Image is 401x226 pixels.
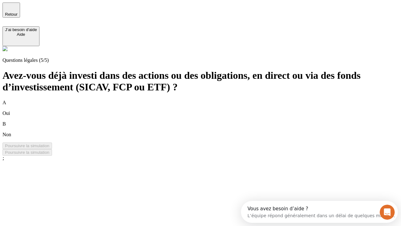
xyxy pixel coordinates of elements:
p: Oui [3,110,398,116]
h1: Avez-vous déjà investi dans des actions ou des obligations, en direct ou via des fonds d’investis... [3,70,398,93]
img: alexis.png [3,46,8,51]
p: B [3,121,398,127]
button: Poursuivre la simulation [3,149,52,156]
div: Poursuivre la simulation [5,150,49,155]
div: J’ai besoin d'aide [5,27,37,32]
p: Questions légales (5/5) [3,57,398,63]
div: ; [3,156,398,161]
div: Ouvrir le Messenger Intercom [3,3,173,20]
iframe: Intercom live chat [380,205,395,220]
div: Aide [5,32,37,37]
span: Retour [5,12,18,17]
button: Poursuivre la simulation [3,143,52,149]
p: A [3,100,398,105]
button: J’ai besoin d'aideAide [3,26,39,46]
div: Poursuivre la simulation [5,143,49,148]
button: Retour [3,3,20,18]
div: L’équipe répond généralement dans un délai de quelques minutes. [7,10,154,17]
iframe: Intercom live chat discovery launcher [241,201,398,223]
div: Vous avez besoin d’aide ? [7,5,154,10]
p: Non [3,132,398,137]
